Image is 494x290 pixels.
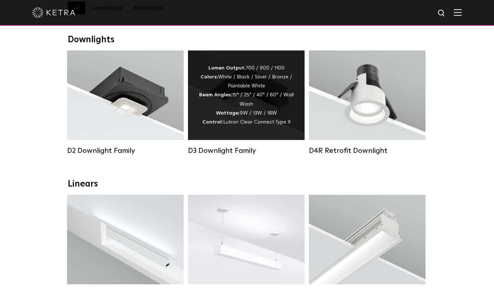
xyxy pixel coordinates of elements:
[68,179,427,189] div: Linears
[309,146,425,155] div: D4R Retrofit Downlight
[216,111,240,116] strong: Wattage:
[188,146,305,155] div: D3 Downlight Family
[437,9,446,18] img: search icon
[454,9,462,16] img: Hamburger%20Nav.svg
[32,7,75,18] img: ketra-logo-2019-white
[188,50,305,155] a: D3 Downlight Family Lumen Output:700 / 900 / 1100Colors:White / Black / Silver / Bronze / Paintab...
[223,120,291,125] span: Lutron Clear Connect Type X
[199,64,294,127] div: 700 / 900 / 1100 White / Black / Silver / Bronze / Paintable White 15° / 25° / 40° / 60° / Wall W...
[67,50,184,155] a: D2 Downlight Family Lumen Output:1200Colors:White / Black / Gloss Black / Silver / Bronze / Silve...
[67,146,184,155] div: D2 Downlight Family
[199,92,232,97] strong: Beam Angles:
[309,50,425,155] a: D4R Retrofit Downlight Lumen Output:800Colors:White / BlackBeam Angles:15° / 25° / 40° / 60°Watta...
[208,66,246,71] strong: Lumen Output:
[68,35,427,45] div: Downlights
[202,120,223,125] strong: Control:
[201,74,218,79] strong: Colors:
